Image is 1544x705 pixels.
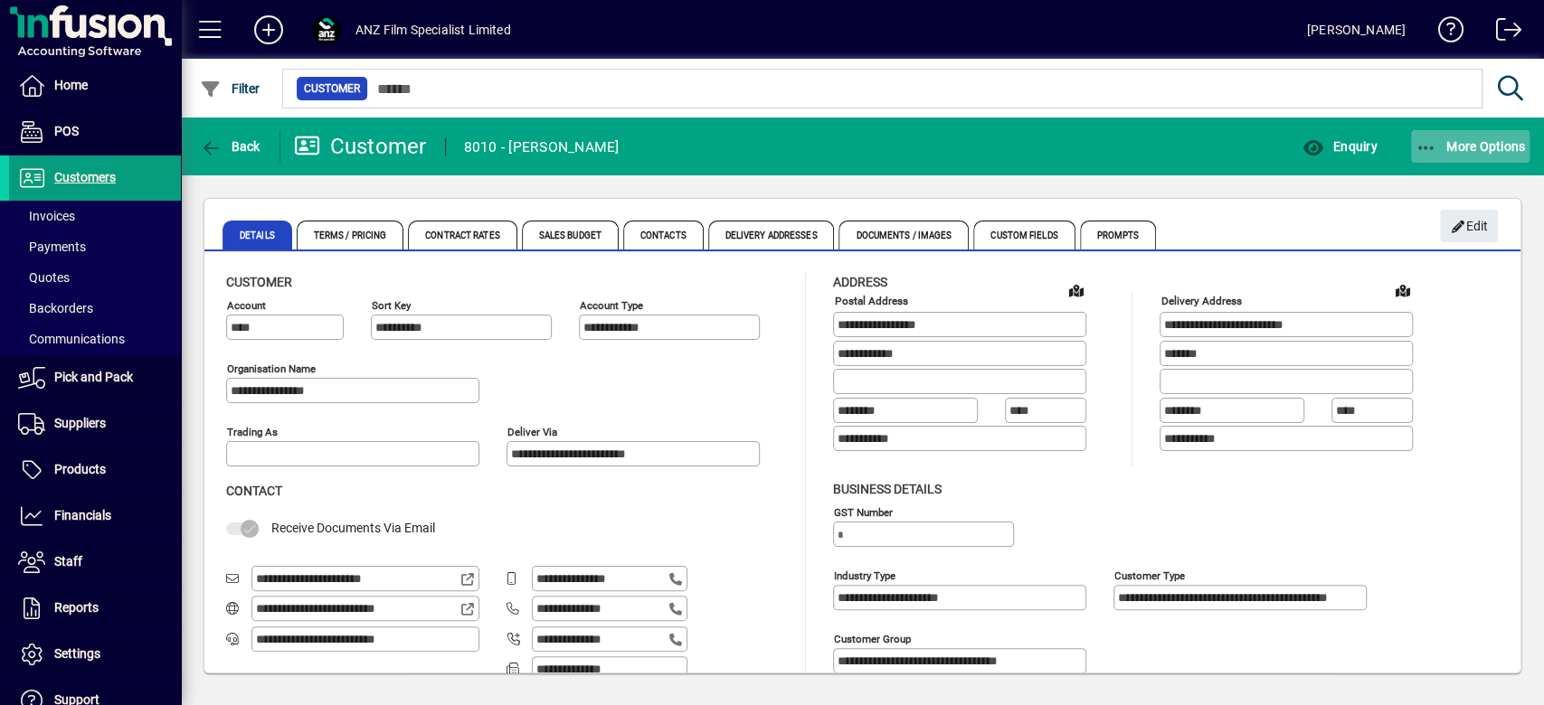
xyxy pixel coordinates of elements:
span: Customer [226,275,292,289]
button: Profile [298,14,355,46]
div: [PERSON_NAME] [1307,15,1406,44]
mat-label: GST Number [834,505,893,518]
a: Settings [9,632,181,677]
a: Invoices [9,201,181,231]
span: Communications [18,332,125,346]
span: Products [54,462,106,476]
mat-label: Organisation name [227,362,316,375]
mat-label: Customer group [834,632,911,644]
button: Filter [195,72,265,105]
button: Enquiry [1297,130,1381,163]
a: Knowledge Base [1424,4,1463,62]
span: Receive Documents Via Email [271,521,435,535]
span: Contract Rates [408,221,516,249]
span: Staff [54,554,82,569]
a: Home [9,63,181,108]
a: View on map [1062,276,1091,305]
span: Back [200,139,260,154]
mat-label: Account [227,299,266,312]
span: Contact [226,484,282,498]
a: Logout [1482,4,1521,62]
a: Communications [9,324,181,354]
span: Enquiry [1302,139,1377,154]
div: ANZ Film Specialist Limited [355,15,511,44]
a: Staff [9,540,181,585]
span: More Options [1416,139,1526,154]
span: Details [223,221,292,249]
button: Add [240,14,298,46]
span: Custom Fields [973,221,1075,249]
span: Settings [54,646,100,661]
span: Suppliers [54,416,106,430]
span: Delivery Addresses [708,221,835,249]
span: Sales Budget [522,221,619,249]
button: More Options [1411,130,1530,163]
span: Quotes [18,270,70,285]
a: Pick and Pack [9,355,181,400]
button: Back [195,130,265,163]
span: Customer [304,80,360,98]
div: 8010 - [PERSON_NAME] [464,133,620,162]
mat-label: Industry type [834,569,895,581]
a: Suppliers [9,401,181,446]
span: Backorders [18,301,93,315]
span: Reports [54,600,99,615]
a: Quotes [9,262,181,293]
span: Payments [18,240,86,254]
a: View on map [1388,276,1417,305]
span: Pick and Pack [54,370,133,384]
mat-label: Trading as [227,426,278,438]
span: Customers [54,170,116,184]
span: Contacts [623,221,704,249]
span: Home [54,78,88,92]
span: Business details [833,482,942,496]
mat-label: Sort key [372,299,411,312]
a: Products [9,447,181,493]
a: Reports [9,586,181,631]
mat-label: Customer type [1114,569,1185,581]
a: Financials [9,493,181,539]
mat-label: Deliver via [507,426,557,438]
span: Filter [200,81,260,96]
span: Documents / Images [838,221,969,249]
span: Address [833,275,887,289]
app-page-header-button: Back [181,130,280,163]
a: POS [9,109,181,155]
a: Payments [9,231,181,262]
span: Invoices [18,209,75,223]
a: Backorders [9,293,181,324]
mat-label: Account Type [580,299,643,312]
span: Edit [1450,211,1489,241]
span: POS [54,124,79,138]
span: Financials [54,508,111,522]
div: Customer [294,132,427,161]
button: Edit [1440,210,1498,242]
span: Terms / Pricing [297,221,404,249]
span: Prompts [1080,221,1157,249]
